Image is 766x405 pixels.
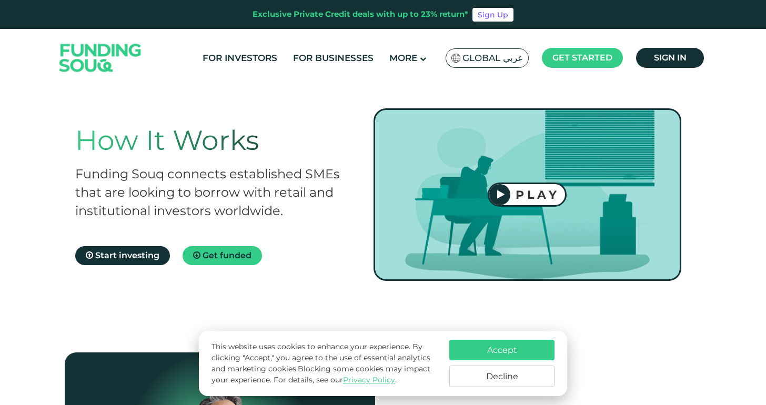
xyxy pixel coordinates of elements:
span: Global عربي [462,52,523,64]
h2: Funding Souq connects established SMEs that are looking to borrow with retail and institutional i... [75,165,352,220]
span: Blocking some cookies may impact your experience. [211,364,430,384]
span: For details, see our . [274,375,397,384]
a: Sign in [636,48,704,68]
img: Logo [49,32,152,85]
p: This website uses cookies to enhance your experience. By clicking "Accept," you agree to the use ... [211,341,439,386]
div: Exclusive Private Credit deals with up to 23% return* [253,8,468,21]
img: SA Flag [451,54,461,63]
span: Start investing [95,250,159,260]
button: Decline [449,366,555,387]
div: PLAY [510,188,565,202]
span: Sign in [654,53,687,63]
a: For Businesses [290,49,376,67]
a: Sign Up [472,8,513,22]
a: Start investing [75,246,170,265]
span: Get funded [203,250,251,260]
a: Get funded [183,246,262,265]
span: More [389,53,417,63]
h1: How It Works [75,124,352,157]
button: PLAY [488,183,567,207]
a: Privacy Policy [343,375,395,384]
a: For Investors [200,49,280,67]
span: Get started [552,53,612,63]
button: Accept [449,340,555,360]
